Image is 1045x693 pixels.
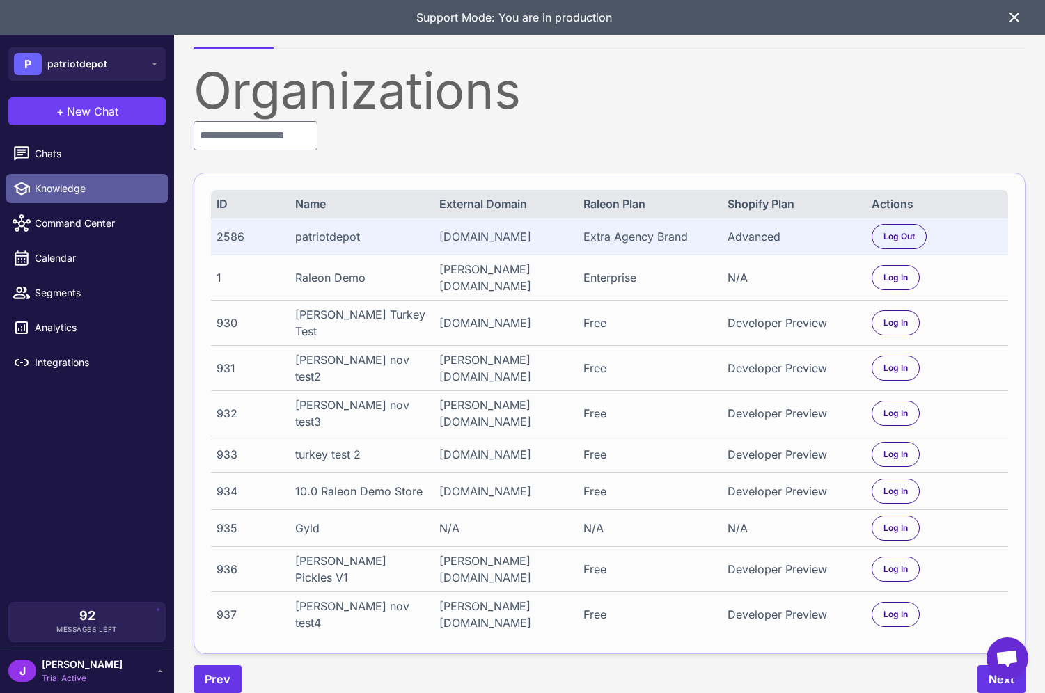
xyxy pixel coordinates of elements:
div: Free [583,405,714,422]
div: turkey test 2 [295,446,426,463]
div: [DOMAIN_NAME] [439,228,570,245]
span: Segments [35,285,157,301]
div: P [14,53,42,75]
span: Log In [883,407,908,420]
div: Organizations [194,65,1026,115]
span: 92 [79,610,95,622]
div: [PERSON_NAME][DOMAIN_NAME] [439,598,570,631]
div: Free [583,314,714,331]
div: Developer Preview [728,561,858,577]
div: 930 [217,314,282,331]
div: N/A [583,520,714,536]
span: Log In [883,362,908,374]
div: Free [583,360,714,376]
div: Gyld [295,520,426,536]
div: ID [217,196,282,212]
span: Chats [35,146,157,161]
div: J [8,660,36,682]
a: Open chat [987,637,1028,679]
span: Log In [883,522,908,534]
span: patriotdepot [47,56,107,72]
div: Developer Preview [728,606,858,623]
a: Analytics [6,313,168,342]
div: N/A [728,520,858,536]
div: Developer Preview [728,483,858,500]
div: [PERSON_NAME][DOMAIN_NAME] [439,261,570,294]
span: Calendar [35,250,157,266]
div: Free [583,446,714,463]
div: Shopify Plan [728,196,858,212]
div: [DOMAIN_NAME] [439,483,570,500]
div: Developer Preview [728,314,858,331]
div: Free [583,606,714,623]
span: [PERSON_NAME] [42,657,123,672]
div: Name [295,196,426,212]
div: [PERSON_NAME] Pickles V1 [295,552,426,586]
div: Extra Agency Brand [583,228,714,245]
span: Messages Left [56,624,118,635]
a: Segments [6,278,168,308]
span: + [56,103,64,120]
span: Trial Active [42,672,123,685]
a: Integrations [6,348,168,377]
span: Analytics [35,320,157,335]
span: Log In [883,448,908,461]
div: N/A [439,520,570,536]
div: 931 [217,360,282,376]
div: 935 [217,520,282,536]
div: Developer Preview [728,446,858,463]
div: Raleon Plan [583,196,714,212]
div: Free [583,483,714,500]
div: [DOMAIN_NAME] [439,446,570,463]
a: Knowledge [6,174,168,203]
div: Actions [872,196,1003,212]
span: Log In [883,563,908,575]
span: Log In [883,317,908,329]
div: [PERSON_NAME] nov test2 [295,351,426,385]
span: Knowledge [35,181,157,196]
div: 933 [217,446,282,463]
button: Prev [194,665,242,693]
span: Log In [883,608,908,621]
div: Free [583,561,714,577]
div: patriotdepot [295,228,426,245]
div: Developer Preview [728,405,858,422]
div: External Domain [439,196,570,212]
span: Log In [883,271,908,284]
span: Integrations [35,355,157,370]
div: Raleon Demo [295,269,426,286]
div: N/A [728,269,858,286]
div: Advanced [728,228,858,245]
div: 10.0 Raleon Demo Store [295,483,426,500]
div: 936 [217,561,282,577]
div: 1 [217,269,282,286]
div: [PERSON_NAME][DOMAIN_NAME] [439,397,570,430]
div: [PERSON_NAME] nov test3 [295,397,426,430]
div: [PERSON_NAME] Turkey Test [295,306,426,340]
div: [PERSON_NAME][DOMAIN_NAME] [439,351,570,385]
div: [PERSON_NAME][DOMAIN_NAME] [439,552,570,586]
a: Calendar [6,244,168,273]
span: New Chat [67,103,118,120]
a: Chats [6,139,168,168]
button: Ppatriotdepot [8,47,166,81]
span: Log Out [883,230,915,243]
div: 932 [217,405,282,422]
a: Command Center [6,209,168,238]
button: Next [977,665,1026,693]
span: Command Center [35,216,157,231]
div: [DOMAIN_NAME] [439,314,570,331]
div: 937 [217,606,282,623]
div: Enterprise [583,269,714,286]
div: 934 [217,483,282,500]
div: 2586 [217,228,282,245]
button: +New Chat [8,97,166,125]
div: Developer Preview [728,360,858,376]
div: [PERSON_NAME] nov test4 [295,598,426,631]
span: Log In [883,485,908,497]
